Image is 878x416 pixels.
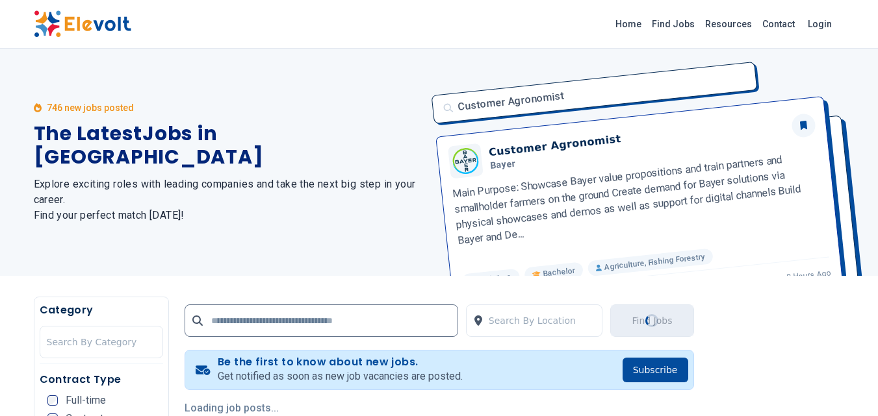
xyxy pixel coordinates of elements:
h5: Contract Type [40,372,163,387]
h4: Be the first to know about new jobs. [218,356,463,369]
button: Subscribe [623,358,688,382]
a: Contact [757,14,800,34]
div: Loading... [645,313,660,328]
a: Find Jobs [647,14,700,34]
a: Home [610,14,647,34]
p: Get notified as soon as new job vacancies are posted. [218,369,463,384]
h1: The Latest Jobs in [GEOGRAPHIC_DATA] [34,122,424,169]
a: Login [800,11,840,37]
p: 746 new jobs posted [47,101,134,114]
img: Elevolt [34,10,131,38]
input: Full-time [47,395,58,406]
h2: Explore exciting roles with leading companies and take the next big step in your career. Find you... [34,177,424,223]
span: Full-time [66,395,106,406]
button: Find JobsLoading... [610,304,693,337]
h5: Category [40,302,163,318]
a: Resources [700,14,757,34]
p: Loading job posts... [185,400,694,416]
